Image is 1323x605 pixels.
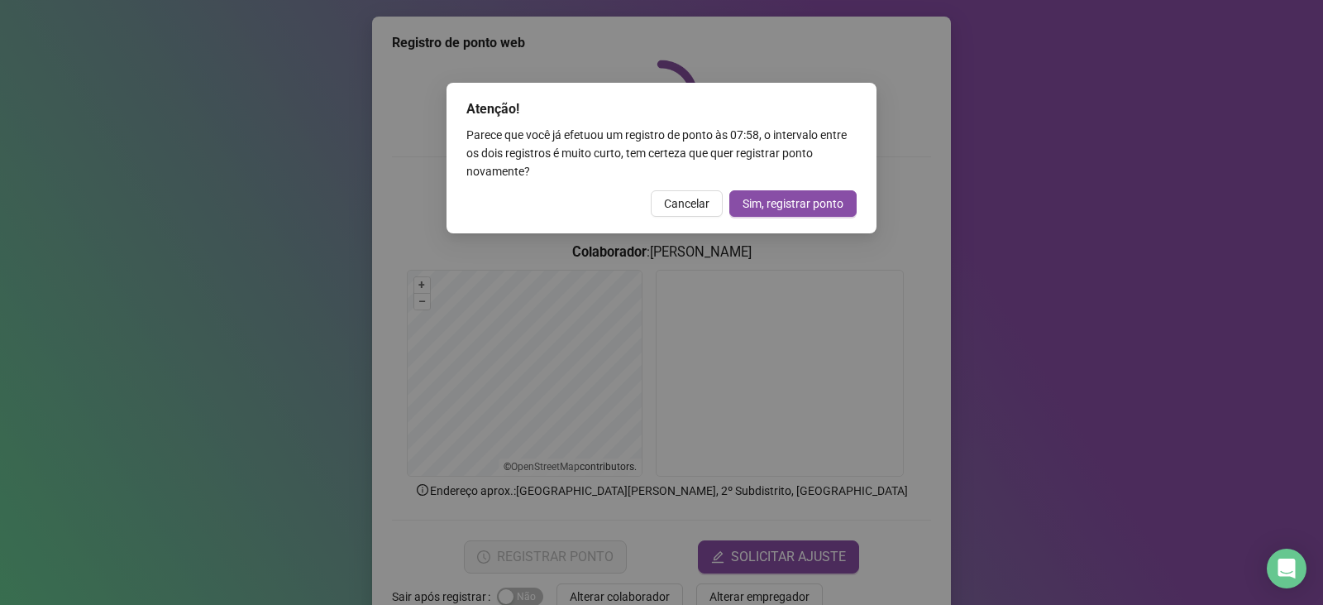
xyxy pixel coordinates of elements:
div: Open Intercom Messenger [1267,549,1306,588]
span: Sim, registrar ponto [743,194,843,213]
button: Sim, registrar ponto [729,190,857,217]
button: Cancelar [651,190,723,217]
span: Cancelar [664,194,709,213]
div: Atenção! [466,99,857,119]
div: Parece que você já efetuou um registro de ponto às 07:58 , o intervalo entre os dois registros é ... [466,126,857,180]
